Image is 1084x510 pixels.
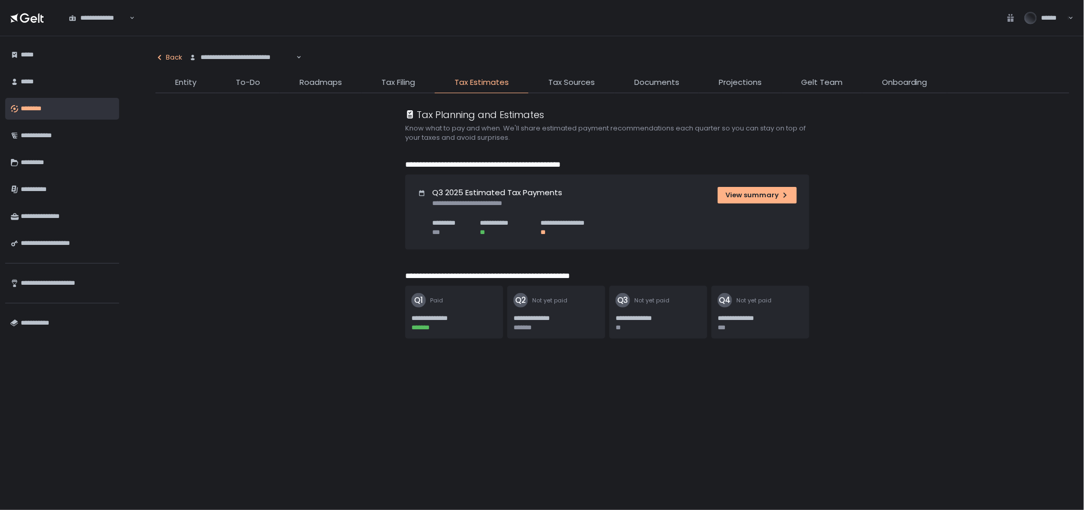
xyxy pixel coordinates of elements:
span: Documents [634,77,679,89]
span: Tax Sources [548,77,595,89]
text: Q2 [516,295,526,305]
span: Gelt Team [801,77,843,89]
span: Not yet paid [736,297,772,304]
span: Projections [719,77,762,89]
div: Back [155,53,182,62]
text: Q3 [618,295,629,305]
div: Tax Planning and Estimates [405,108,544,122]
span: Paid [430,297,443,304]
span: To-Do [236,77,260,89]
text: Q1 [415,295,423,305]
button: Back [155,47,182,68]
div: Search for option [62,7,135,28]
span: Not yet paid [532,297,567,304]
span: Not yet paid [634,297,669,304]
span: Tax Filing [381,77,415,89]
span: Roadmaps [299,77,342,89]
h2: Know what to pay and when. We'll share estimated payment recommendations each quarter so you can ... [405,124,820,142]
div: Search for option [182,47,302,68]
div: View summary [725,191,789,200]
span: Entity [175,77,196,89]
text: Q4 [719,295,731,305]
h1: Q3 2025 Estimated Tax Payments [432,187,562,199]
button: View summary [718,187,797,203]
span: Onboarding [882,77,928,89]
span: Tax Estimates [454,77,509,89]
